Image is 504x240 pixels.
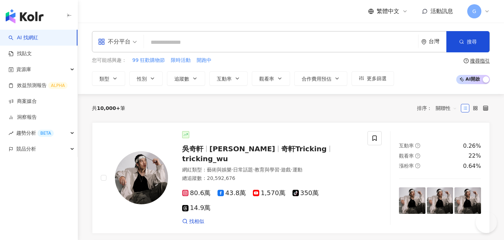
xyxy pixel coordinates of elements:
span: 漲粉率 [399,163,414,169]
span: tricking_wu [182,154,228,163]
img: post-image [454,187,481,214]
span: 更多篩選 [367,76,387,81]
button: 類型 [92,71,125,86]
span: 找相似 [189,218,204,225]
span: question-circle [415,143,420,148]
div: 22% [468,152,481,160]
span: [PERSON_NAME] [209,145,275,153]
span: 觀看率 [259,76,274,82]
span: 吳奇軒 [182,145,203,153]
a: 商案媒合 [8,98,37,105]
button: 更多篩選 [352,71,394,86]
img: KOL Avatar [115,151,168,204]
div: 0.64% [463,162,481,170]
span: · [232,167,233,172]
span: 1,570萬 [253,189,285,197]
a: 效益預測報告ALPHA [8,82,68,89]
a: 洞察報告 [8,114,37,121]
button: 追蹤數 [167,71,205,86]
button: 99 狂歡購物節 [132,57,165,64]
button: 互動率 [209,71,248,86]
button: 開跑中 [196,57,212,64]
button: 合作費用預估 [294,71,347,86]
span: 觀看率 [399,153,414,159]
div: 搜尋指引 [470,58,490,64]
span: 運動 [292,167,302,172]
span: 80.6萬 [182,189,210,197]
span: 追蹤數 [174,76,189,82]
span: G [473,7,476,15]
span: 互動率 [217,76,232,82]
button: 限時活動 [170,57,191,64]
button: 觀看率 [252,71,290,86]
span: 教育與學習 [255,167,279,172]
span: · [291,167,292,172]
span: question-circle [464,58,469,63]
span: 互動率 [399,143,414,148]
span: 性別 [137,76,147,82]
a: 找相似 [182,218,204,225]
iframe: Help Scout Beacon - Open [476,212,497,233]
span: 奇軒Tricking [281,145,327,153]
img: logo [6,9,44,23]
span: 藝術與娛樂 [207,167,232,172]
span: 類型 [99,76,109,82]
span: 43.8萬 [218,189,246,197]
span: · [253,167,254,172]
span: 資源庫 [16,62,31,77]
div: 0.26% [463,142,481,150]
button: 性別 [129,71,163,86]
span: rise [8,131,13,136]
div: 不分平台 [98,36,131,47]
button: 搜尋 [446,31,489,52]
span: environment [421,39,427,45]
span: 合作費用預估 [302,76,331,82]
div: 總追蹤數 ： 20,592,676 [182,175,359,182]
div: 共 筆 [92,105,125,111]
span: 搜尋 [467,39,477,45]
span: 開跑中 [197,57,212,64]
span: 趨勢分析 [16,125,54,141]
span: question-circle [415,163,420,168]
span: 活動訊息 [430,8,453,14]
span: 日常話題 [233,167,253,172]
a: searchAI 找網紅 [8,34,38,41]
a: 找貼文 [8,50,32,57]
span: 14.9萬 [182,204,210,212]
div: 排序： [417,103,461,114]
span: 350萬 [292,189,319,197]
div: BETA [37,130,54,137]
div: 台灣 [429,39,446,45]
span: 10,000+ [97,105,120,111]
img: post-image [399,187,425,214]
span: appstore [98,38,105,45]
span: 您可能感興趣： [92,57,127,64]
span: 競品分析 [16,141,36,157]
span: · [279,167,281,172]
a: KOL Avatar吳奇軒[PERSON_NAME]奇軒Trickingtricking_wu網紅類型：藝術與娛樂·日常話題·教育與學習·遊戲·運動總追蹤數：20,592,67680.6萬43.... [92,122,490,234]
span: question-circle [415,153,420,158]
img: post-image [427,187,453,214]
span: 遊戲 [281,167,291,172]
span: 關聯性 [436,103,457,114]
div: 網紅類型 ： [182,166,359,174]
span: 繁體中文 [377,7,399,15]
